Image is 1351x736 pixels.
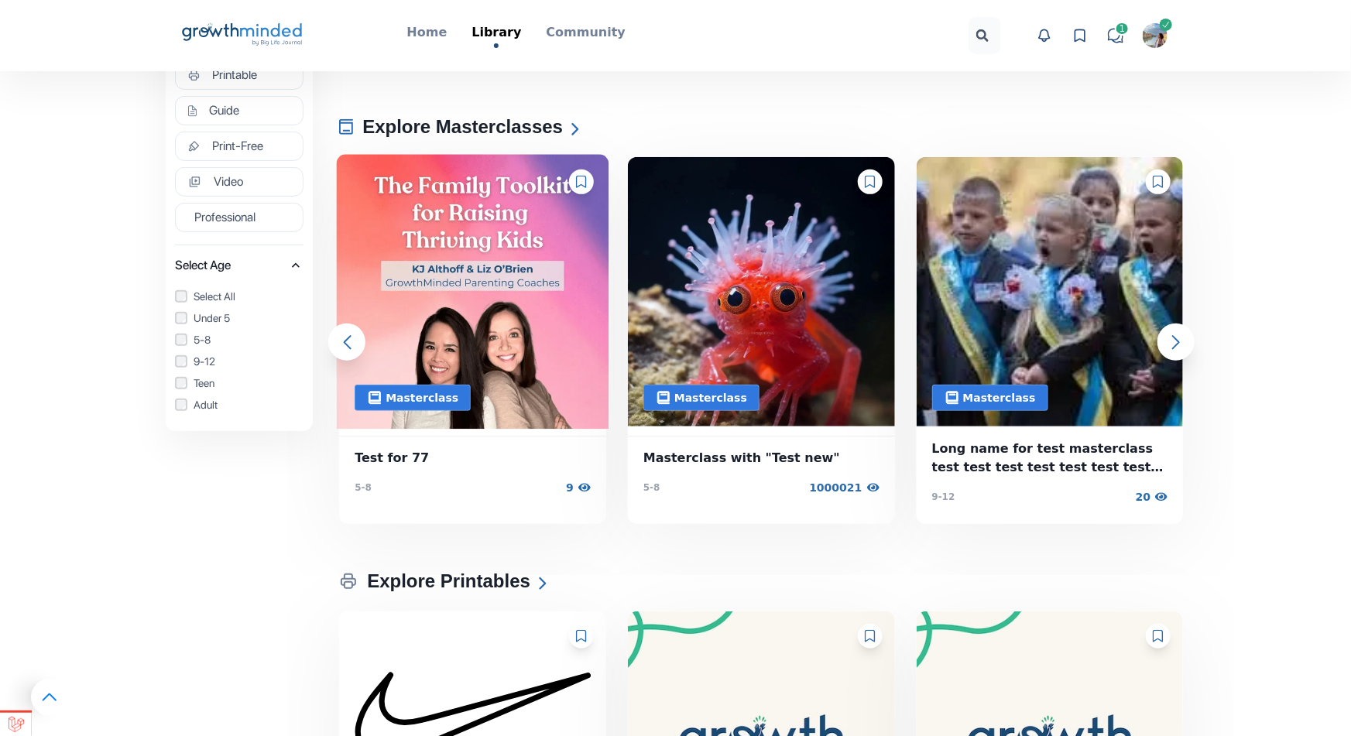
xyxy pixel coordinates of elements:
[175,290,187,303] input: Select All
[175,60,303,96] div: Select Type (1)
[175,167,303,203] div: Select Type (1)
[175,96,303,125] button: Guide
[175,132,303,161] button: Print-Free
[175,96,303,132] div: Select Type (1)
[194,210,255,225] span: Professional
[212,139,263,154] span: Print-Free
[1104,24,1127,47] a: 1
[214,174,243,190] span: Video
[175,375,303,391] label: Teen
[175,310,303,326] label: Under 5
[175,167,303,197] button: Video
[547,23,626,43] a: Community
[932,490,955,504] p: 9-12
[471,23,521,48] a: Library
[809,480,862,496] p: 1000021
[674,390,747,406] p: Masterclass
[643,481,660,495] p: 5-8
[917,426,1184,524] a: Long name for test masterclass test test test test test test test test test test test test test t...
[175,255,288,276] span: Select Age
[175,355,187,368] input: 9-12
[175,397,303,413] label: Adult
[355,449,591,467] span: Test for 77
[337,154,609,429] img: BLJ Resource
[566,480,574,496] p: 9
[175,334,187,346] input: 5-8
[175,203,303,238] div: Select Type (1)
[367,390,382,406] img: Icons11-1730282252.svg
[175,354,303,369] label: 9-12
[471,23,521,42] p: Library
[628,436,895,515] a: Masterclass with "Test new"5-8
[175,399,187,411] input: Adult
[175,289,303,304] label: Select All
[386,390,458,406] p: Masterclass
[175,279,303,419] div: Select Age
[175,132,303,167] div: Select Type (1)
[175,377,187,389] input: Teen
[963,390,1036,406] p: Masterclass
[1136,489,1150,505] p: 20
[932,440,1168,477] span: Long name for test masterclass test test test test test test test test test test test test test t...
[917,157,1184,426] img: BLJ Resource
[547,23,626,42] p: Community
[175,255,303,276] button: Select Age
[209,103,239,118] span: Guide
[407,23,447,43] a: Home
[339,436,606,515] a: Test for 775-8
[175,332,303,347] label: 5-8
[175,312,187,324] input: Under 5
[175,203,303,232] button: Professional
[331,108,592,146] h2: Explore Masterclasses
[339,157,606,426] a: BLJ Resource
[643,449,880,467] span: Masterclass with "Test new"
[1115,22,1130,36] span: 1
[212,67,257,83] span: Printable
[656,390,671,406] img: Icons11-1730282252.svg
[1143,23,1168,48] img: Marjorie Stordeur
[407,23,447,42] p: Home
[628,157,895,426] img: BLJ Resource
[175,60,303,90] button: Printable
[331,563,560,601] h2: Explore Printables
[355,481,372,495] p: 5-8
[945,390,960,406] img: Icons11-1730282252.svg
